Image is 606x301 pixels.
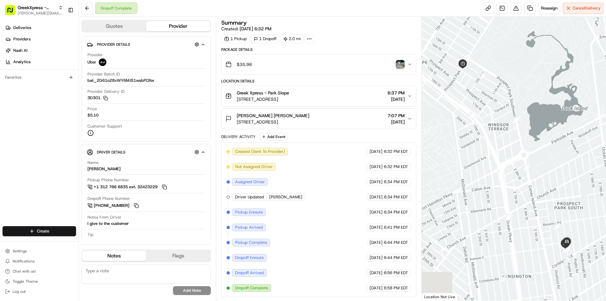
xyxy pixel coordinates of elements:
span: [DATE] [388,119,405,125]
button: Log out [3,287,76,296]
span: Toggle Theme [13,279,38,284]
span: Created (Sent To Provider) [235,149,285,154]
a: Deliveries [3,23,79,33]
button: Greek Xpress - Park Slope[STREET_ADDRESS]6:37 PM[DATE] [222,86,416,106]
button: CancelDelivery [563,3,603,14]
span: Reassign [541,5,557,11]
button: Provider [146,21,210,31]
div: 2.0 mi [281,34,304,43]
span: 6:37 PM [388,90,405,96]
span: Driver Details [97,150,125,155]
span: [DATE] [388,96,405,102]
button: Quotes [82,21,146,31]
span: Price [87,106,97,112]
span: Chat with us! [13,269,36,274]
button: [PHONE_NUMBER] [87,202,140,209]
button: Add Event [259,133,288,141]
span: Greek Xpress - Park Slope [237,90,289,96]
button: $35.98photo_proof_of_delivery image [222,54,416,75]
span: Cancel Delivery [573,5,601,11]
button: Reassign [538,3,560,14]
span: [DATE] [370,194,383,200]
button: Settings [3,247,76,256]
div: 10 [553,223,560,230]
span: 6:44 PM EDT [384,255,408,261]
span: [DATE] [370,270,383,276]
div: 1 Pickup [221,34,250,43]
span: 6:32 PM EDT [384,164,408,170]
span: +1 312 766 6835 ext. 32423229 [94,184,157,190]
span: [DATE] [370,149,383,154]
button: GreekXpress - Park Slope[PERSON_NAME][EMAIL_ADDRESS][DOMAIN_NAME] [3,3,65,18]
div: 1 [500,275,507,282]
span: [STREET_ADDRESS] [237,119,309,125]
div: I give to the customer [87,221,129,226]
span: Notes From Driver [87,214,122,220]
div: Delivery Activity [221,134,256,139]
span: 6:56 PM EDT [384,270,408,276]
div: Location Not Live [422,293,458,301]
a: +1 312 766 6835 ext. 32423229 [87,184,168,190]
span: Pickup Phone Number [87,177,129,183]
a: Providers [3,34,79,44]
div: 8 [513,116,520,123]
span: Driver Updated [235,194,264,200]
span: [DATE] [370,240,383,245]
span: [DATE] [370,255,383,261]
span: 6:34 PM EDT [384,179,408,185]
span: [PERSON_NAME] [PERSON_NAME] [237,112,309,119]
div: Favorites [3,72,76,82]
span: [DATE] [370,179,383,185]
span: Dropoff Enroute [235,255,264,261]
span: Providers [13,36,31,42]
span: Pickup Complete [235,240,267,245]
span: 6:32 PM EDT [384,149,408,154]
span: [DATE] [370,164,383,170]
button: [PERSON_NAME][EMAIL_ADDRESS][DOMAIN_NAME] [18,11,63,16]
span: Provider Details [97,42,130,47]
span: Tip [87,232,93,238]
span: Provider Batch ID [87,71,120,77]
button: Flags [146,251,210,261]
div: Location Details [221,79,416,84]
div: 6 [458,64,465,71]
img: uber-new-logo.jpeg [99,58,106,66]
span: [PERSON_NAME] [269,194,302,200]
button: Notifications [3,257,76,266]
span: $5.10 [87,112,98,118]
button: Driver Details [87,147,205,157]
span: $35.98 [237,61,252,68]
a: Analytics [3,57,79,67]
div: 3 [469,111,476,118]
span: Deliveries [13,25,31,31]
span: Customer Support [87,123,122,129]
span: Analytics [13,59,31,65]
h3: Summary [221,20,247,26]
span: Nash AI [13,48,27,53]
span: Name [87,160,98,166]
span: Not Assigned Driver [235,164,273,170]
span: Provider [87,52,103,58]
span: [STREET_ADDRESS] [237,96,289,102]
button: Create [3,226,76,236]
span: [DATE] [370,225,383,230]
span: 6:44 PM EDT [384,240,408,245]
span: 7:07 PM [388,112,405,119]
span: Create [37,228,49,234]
span: Pickup Arrived [235,225,263,230]
span: Uber [87,59,96,65]
span: [DATE] [370,285,383,291]
div: Package Details [221,47,416,52]
button: Notes [82,251,146,261]
span: Created: [221,26,271,32]
span: Assigned Driver [235,179,265,185]
span: [DATE] 6:32 PM [240,26,271,32]
button: 3D301 [87,95,108,101]
span: bat_2G61o28xWY6MJS1wsbPDXw [87,78,154,83]
span: GreekXpress - Park Slope [18,4,56,11]
span: Notifications [13,259,35,264]
div: 9 [523,164,530,171]
span: Dropoff Phone Number [87,196,130,202]
span: Pickup Enroute [235,209,263,215]
span: Settings [13,249,27,254]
